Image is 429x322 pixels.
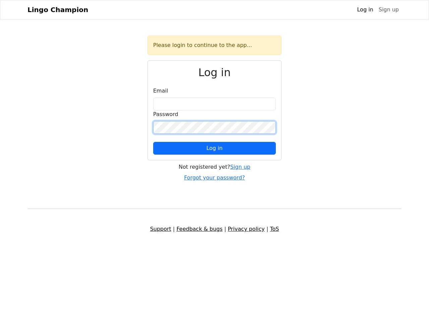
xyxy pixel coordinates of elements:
div: Please login to continue to the app... [147,36,282,55]
a: Sign up [230,164,250,170]
a: Privacy policy [228,226,265,232]
label: Email [153,87,168,95]
a: Support [150,226,171,232]
h2: Log in [153,66,276,79]
a: ToS [270,226,279,232]
a: Lingo Champion [27,3,88,16]
a: Log in [354,3,376,16]
a: Feedback & bugs [176,226,223,232]
div: | | | [23,225,406,233]
div: Not registered yet? [147,163,282,171]
span: Log in [206,145,223,151]
label: Password [153,110,178,118]
a: Forgot your password? [184,174,245,181]
button: Log in [153,142,276,155]
a: Sign up [376,3,402,16]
